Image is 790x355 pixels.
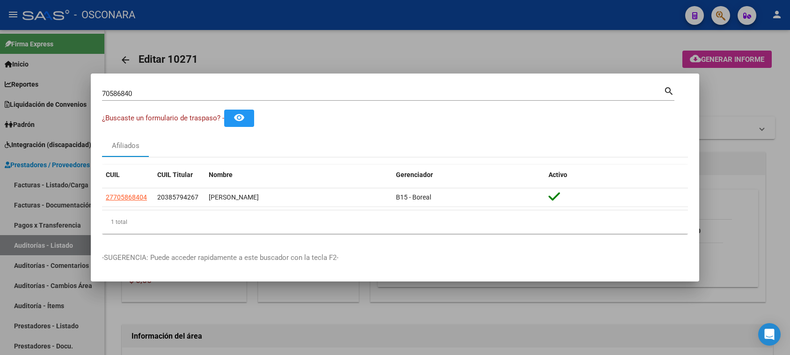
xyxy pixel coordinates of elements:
span: ¿Buscaste un formulario de traspaso? - [102,114,224,122]
datatable-header-cell: CUIL [102,165,154,185]
datatable-header-cell: Activo [545,165,688,185]
p: -SUGERENCIA: Puede acceder rapidamente a este buscador con la tecla F2- [102,252,688,263]
datatable-header-cell: Nombre [205,165,392,185]
span: CUIL [106,171,120,178]
span: CUIL Titular [157,171,193,178]
span: 20385794267 [157,193,198,201]
span: Gerenciador [396,171,433,178]
div: Afiliados [112,141,139,151]
mat-icon: search [664,85,674,96]
div: 1 total [102,210,688,234]
span: Nombre [209,171,233,178]
span: 27705868404 [106,193,147,201]
div: [PERSON_NAME] [209,192,388,203]
div: Open Intercom Messenger [758,323,781,346]
mat-icon: remove_red_eye [234,112,245,123]
datatable-header-cell: CUIL Titular [154,165,205,185]
span: B15 - Boreal [396,193,431,201]
span: Activo [549,171,567,178]
datatable-header-cell: Gerenciador [392,165,545,185]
